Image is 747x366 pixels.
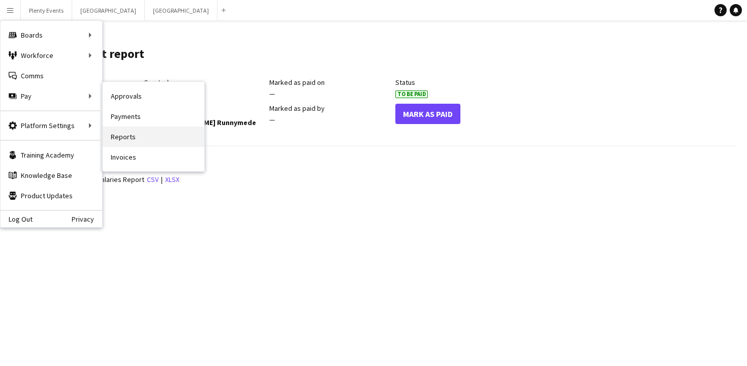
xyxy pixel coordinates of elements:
div: Boards [1,25,102,45]
a: xlsx [165,175,179,184]
a: Comms [1,66,102,86]
button: [GEOGRAPHIC_DATA] [145,1,217,20]
button: Plenty Events [21,1,72,20]
a: Product Updates [1,186,102,206]
a: Training Academy [1,145,102,165]
div: Workforce [1,45,102,66]
div: Platform Settings [1,115,102,136]
span: — [269,115,275,124]
h3: Reports [18,157,737,166]
a: Approvals [103,86,204,106]
a: Log Out [1,215,33,223]
button: [GEOGRAPHIC_DATA] [72,1,145,20]
a: Privacy [72,215,102,223]
div: Pay [1,86,102,106]
button: Mark As Paid [395,104,460,124]
a: Payments [103,106,204,127]
a: Knowledge Base [1,165,102,186]
div: Created on [144,78,265,87]
div: Status [395,78,516,87]
a: csv [147,175,159,184]
div: Marked as paid on [269,78,390,87]
div: | [18,173,737,186]
span: — [269,89,275,98]
div: Marked as paid by [269,104,390,113]
a: Invoices [103,147,204,167]
a: Reports [103,127,204,147]
span: To Be Paid [395,90,428,98]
